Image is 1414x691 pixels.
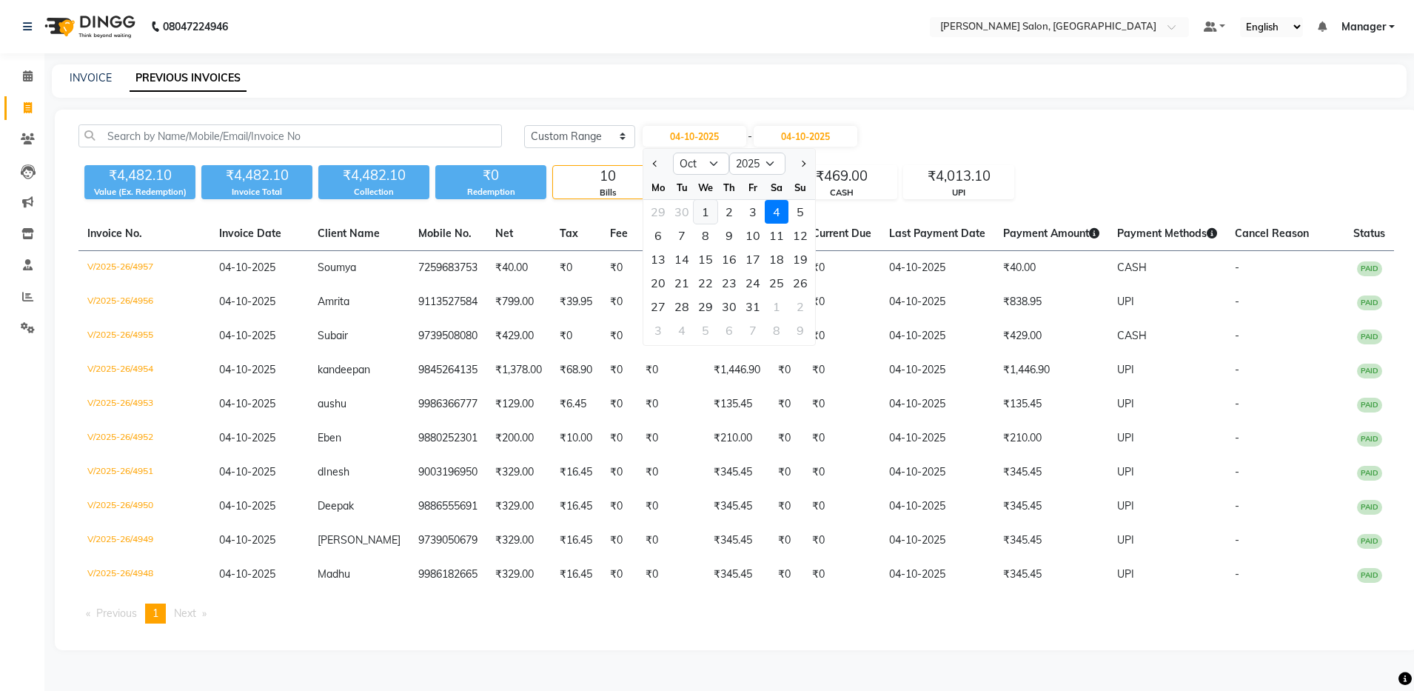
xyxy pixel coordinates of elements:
td: ₹0 [803,421,880,455]
div: 2 [717,200,741,224]
span: Invoice Date [219,227,281,240]
td: ₹16.45 [551,524,601,558]
td: 9880252301 [409,421,486,455]
span: - [1235,567,1239,581]
td: ₹429.00 [994,319,1108,353]
td: ₹329.00 [486,558,551,592]
span: 04-10-2025 [219,295,275,308]
div: Thursday, November 6, 2025 [717,318,741,342]
td: ₹0 [637,285,705,319]
div: 3 [741,200,765,224]
div: 8 [765,318,788,342]
span: 04-10-2025 [219,397,275,410]
span: PAID [1357,500,1382,515]
div: Friday, October 31, 2025 [741,295,765,318]
div: Mo [646,176,670,199]
div: Thursday, October 9, 2025 [717,224,741,247]
div: Tuesday, October 28, 2025 [670,295,694,318]
div: 9 [788,318,812,342]
div: 24 [741,271,765,295]
div: Monday, October 6, 2025 [646,224,670,247]
td: ₹329.00 [486,524,551,558]
span: 04-10-2025 [219,567,275,581]
div: Sunday, October 26, 2025 [788,271,812,295]
span: UPI [1117,499,1134,513]
span: UPI [1117,567,1134,581]
td: ₹0 [637,251,705,286]
span: Madhu [318,567,350,581]
td: ₹0 [601,490,637,524]
td: ₹0 [601,558,637,592]
td: 9986182665 [409,558,486,592]
div: 30 [670,200,694,224]
div: 14 [670,247,694,271]
td: 9739508080 [409,319,486,353]
span: Status [1353,227,1385,240]
span: PAID [1357,330,1382,344]
span: PAID [1357,534,1382,549]
td: V/2025-26/4957 [78,251,210,286]
td: ₹0 [803,251,880,286]
td: ₹40.00 [994,251,1108,286]
span: - [1235,295,1239,308]
td: ₹0 [601,353,637,387]
div: Fr [741,176,765,199]
td: ₹345.45 [994,455,1108,490]
td: ₹0 [769,490,803,524]
div: Monday, November 3, 2025 [646,318,670,342]
span: - [1235,363,1239,376]
td: V/2025-26/4956 [78,285,210,319]
td: ₹0 [769,353,803,387]
td: 04-10-2025 [880,285,994,319]
div: Wednesday, October 8, 2025 [694,224,717,247]
div: Saturday, October 11, 2025 [765,224,788,247]
input: Start Date [643,126,746,147]
div: Tuesday, November 4, 2025 [670,318,694,342]
td: ₹0 [803,353,880,387]
div: Wednesday, October 15, 2025 [694,247,717,271]
td: ₹16.45 [551,558,601,592]
div: Sa [765,176,788,199]
td: V/2025-26/4949 [78,524,210,558]
div: Redemption [435,186,546,198]
input: End Date [754,126,857,147]
span: - [1235,533,1239,547]
span: 04-10-2025 [219,261,275,274]
td: ₹0 [769,387,803,421]
div: Friday, October 10, 2025 [741,224,765,247]
div: Monday, October 13, 2025 [646,247,670,271]
div: 11 [765,224,788,247]
span: Client Name [318,227,380,240]
div: Saturday, October 4, 2025 [765,200,788,224]
div: CASH [787,187,897,199]
div: 31 [741,295,765,318]
span: Amrita [318,295,349,308]
td: ₹329.00 [486,490,551,524]
td: ₹0 [601,455,637,490]
td: V/2025-26/4948 [78,558,210,592]
span: Mobile No. [418,227,472,240]
div: 21 [670,271,694,295]
td: 04-10-2025 [880,421,994,455]
button: Previous month [649,152,662,176]
td: ₹40.00 [486,251,551,286]
span: Next [174,607,196,620]
td: ₹0 [637,558,705,592]
span: - [1235,397,1239,410]
div: Value (Ex. Redemption) [84,186,195,198]
td: 04-10-2025 [880,387,994,421]
span: 04-10-2025 [219,363,275,376]
span: UPI [1117,431,1134,444]
div: 26 [788,271,812,295]
td: ₹0 [769,455,803,490]
nav: Pagination [78,604,1394,624]
div: Saturday, October 18, 2025 [765,247,788,271]
div: 12 [788,224,812,247]
span: UPI [1117,363,1134,376]
td: ₹0 [803,455,880,490]
td: ₹1,446.90 [994,353,1108,387]
span: CASH [1117,261,1147,274]
div: Th [717,176,741,199]
span: 04-10-2025 [219,431,275,444]
td: ₹210.00 [994,421,1108,455]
